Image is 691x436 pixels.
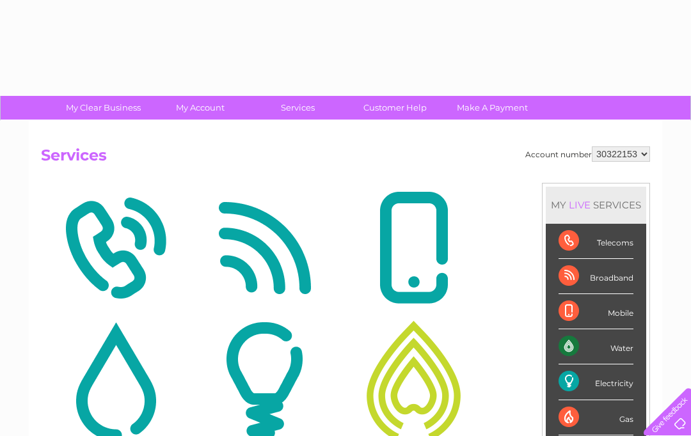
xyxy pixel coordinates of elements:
a: Services [245,96,351,120]
div: Mobile [559,294,633,329]
img: Telecoms [44,186,187,310]
div: Electricity [559,364,633,400]
img: Broadband [193,186,336,310]
a: Make A Payment [440,96,545,120]
div: LIVE [566,199,593,211]
h2: Services [41,146,650,171]
a: My Account [148,96,253,120]
div: MY SERVICES [546,187,646,223]
a: Customer Help [342,96,448,120]
div: Water [559,329,633,364]
div: Gas [559,400,633,435]
div: Telecoms [559,224,633,259]
div: Broadband [559,259,633,294]
div: Account number [525,146,650,162]
img: Mobile [342,186,485,310]
a: My Clear Business [51,96,156,120]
